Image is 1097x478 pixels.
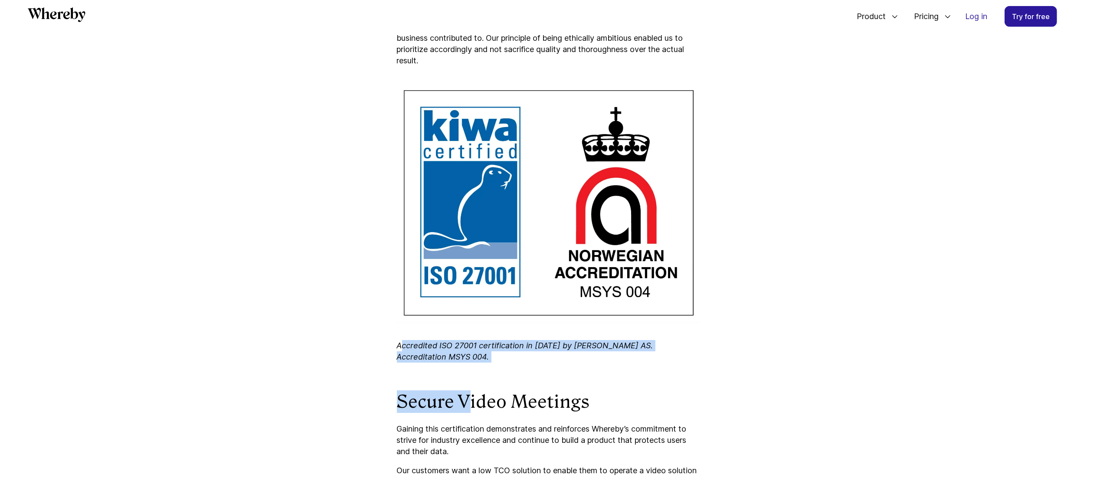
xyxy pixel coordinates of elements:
span: Pricing [905,2,941,31]
span: Product [848,2,888,31]
a: Whereby [28,7,85,25]
i: Accredited ISO 27001 certification in [DATE] by [PERSON_NAME] AS. Accreditation MSYS 004. [397,341,653,361]
a: Try for free [1005,6,1057,27]
svg: Whereby [28,7,85,22]
h2: Secure Video Meetings [397,390,701,413]
p: Gaining this certification demonstrates and reinforces Whereby’s commitment to strive for industr... [397,423,701,457]
a: Log in [958,7,994,26]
